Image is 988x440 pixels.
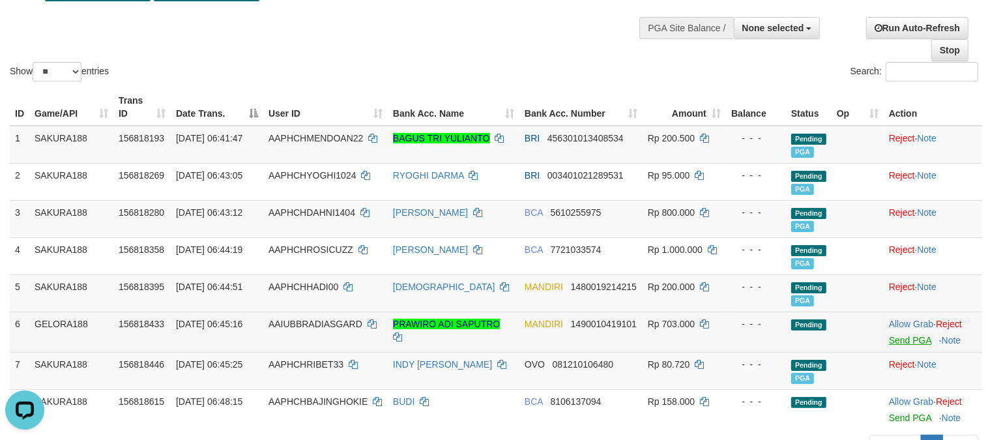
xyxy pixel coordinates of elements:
[119,244,164,255] span: 156818358
[889,359,915,370] a: Reject
[643,89,726,126] th: Amount: activate to sort column ascending
[884,237,982,274] td: ·
[10,274,29,312] td: 5
[119,396,164,407] span: 156818615
[931,39,968,61] a: Stop
[884,200,982,237] td: ·
[29,274,113,312] td: SAKURA188
[29,312,113,352] td: GELORA188
[791,373,814,384] span: PGA
[791,282,826,293] span: Pending
[269,170,356,181] span: AAPHCHYOGHI1024
[10,62,109,81] label: Show entries
[393,133,490,143] a: BAGUS TRI YULIANTO
[886,62,978,81] input: Search:
[726,89,786,126] th: Balance
[29,89,113,126] th: Game/API: activate to sort column ascending
[889,133,915,143] a: Reject
[791,319,826,330] span: Pending
[832,89,884,126] th: Op: activate to sort column ascending
[791,208,826,219] span: Pending
[176,396,242,407] span: [DATE] 06:48:15
[731,243,781,256] div: - - -
[176,244,242,255] span: [DATE] 06:44:19
[731,358,781,371] div: - - -
[942,335,961,345] a: Note
[791,245,826,256] span: Pending
[525,319,563,329] span: MANDIRI
[119,133,164,143] span: 156818193
[171,89,263,126] th: Date Trans.: activate to sort column descending
[393,282,495,292] a: [DEMOGRAPHIC_DATA]
[884,89,982,126] th: Action
[889,170,915,181] a: Reject
[866,17,968,39] a: Run Auto-Refresh
[393,319,500,329] a: PRAWIRO ADI SAPUTRO
[884,389,982,430] td: ·
[648,170,690,181] span: Rp 95.000
[29,389,113,430] td: SAKURA188
[525,170,540,181] span: BRI
[942,413,961,423] a: Note
[791,295,814,306] span: PGA
[393,359,492,370] a: INDY [PERSON_NAME]
[10,126,29,164] td: 1
[176,207,242,218] span: [DATE] 06:43:12
[889,335,931,345] a: Send PGA
[553,359,613,370] span: Copy 081210106480 to clipboard
[263,89,388,126] th: User ID: activate to sort column ascending
[571,282,637,292] span: Copy 1480019214215 to clipboard
[29,352,113,389] td: SAKURA188
[917,170,937,181] a: Note
[791,134,826,145] span: Pending
[731,395,781,408] div: - - -
[791,397,826,408] span: Pending
[884,312,982,352] td: ·
[889,396,933,407] a: Allow Grab
[29,126,113,164] td: SAKURA188
[648,359,690,370] span: Rp 80.720
[119,319,164,329] span: 156818433
[917,359,937,370] a: Note
[731,317,781,330] div: - - -
[791,184,814,195] span: PGA
[10,312,29,352] td: 6
[648,207,695,218] span: Rp 800.000
[648,319,695,329] span: Rp 703.000
[884,352,982,389] td: ·
[917,244,937,255] a: Note
[889,207,915,218] a: Reject
[917,282,937,292] a: Note
[884,126,982,164] td: ·
[269,359,343,370] span: AAPHCHRIBET33
[850,62,978,81] label: Search:
[119,359,164,370] span: 156818446
[525,244,543,255] span: BCA
[176,359,242,370] span: [DATE] 06:45:25
[269,133,363,143] span: AAPHCHMENDOAN22
[176,282,242,292] span: [DATE] 06:44:51
[393,244,468,255] a: [PERSON_NAME]
[119,282,164,292] span: 156818395
[648,396,695,407] span: Rp 158.000
[571,319,637,329] span: Copy 1490010419101 to clipboard
[936,319,962,329] a: Reject
[113,89,171,126] th: Trans ID: activate to sort column ascending
[547,133,624,143] span: Copy 456301013408534 to clipboard
[10,352,29,389] td: 7
[551,207,602,218] span: Copy 5610255975 to clipboard
[936,396,962,407] a: Reject
[33,62,81,81] select: Showentries
[731,280,781,293] div: - - -
[176,170,242,181] span: [DATE] 06:43:05
[639,17,733,39] div: PGA Site Balance /
[525,359,545,370] span: OVO
[176,319,242,329] span: [DATE] 06:45:16
[10,163,29,200] td: 2
[176,133,242,143] span: [DATE] 06:41:47
[269,396,368,407] span: AAPHCHBAJINGHOKIE
[547,170,624,181] span: Copy 003401021289531 to clipboard
[519,89,643,126] th: Bank Acc. Number: activate to sort column ascending
[393,396,414,407] a: BUDI
[10,200,29,237] td: 3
